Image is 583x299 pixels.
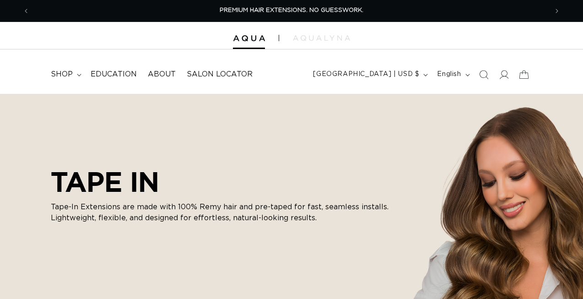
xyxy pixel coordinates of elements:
[474,65,494,85] summary: Search
[187,70,253,79] span: Salon Locator
[308,66,432,83] button: [GEOGRAPHIC_DATA] | USD $
[45,64,85,85] summary: shop
[148,70,176,79] span: About
[432,66,473,83] button: English
[85,64,142,85] a: Education
[16,2,36,20] button: Previous announcement
[233,35,265,42] img: Aqua Hair Extensions
[51,166,399,198] h2: TAPE IN
[293,35,350,41] img: aqualyna.com
[220,7,363,13] span: PREMIUM HAIR EXTENSIONS. NO GUESSWORK.
[547,2,567,20] button: Next announcement
[91,70,137,79] span: Education
[313,70,419,79] span: [GEOGRAPHIC_DATA] | USD $
[437,70,461,79] span: English
[142,64,181,85] a: About
[181,64,258,85] a: Salon Locator
[51,70,73,79] span: shop
[51,201,399,223] p: Tape-In Extensions are made with 100% Remy hair and pre-taped for fast, seamless installs. Lightw...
